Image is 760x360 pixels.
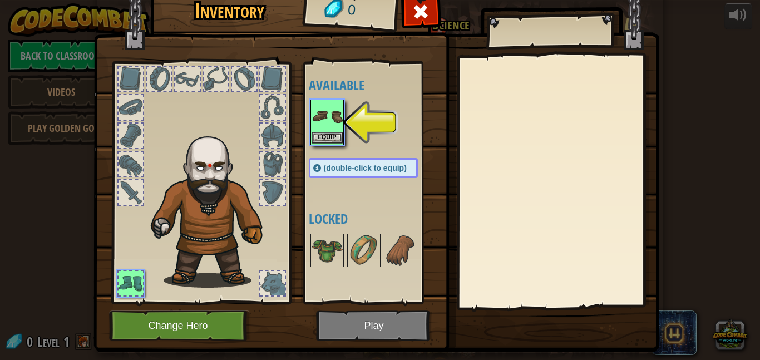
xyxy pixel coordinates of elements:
[309,78,440,92] h4: Available
[145,126,282,288] img: goliath_hair.png
[312,235,343,266] img: portrait.png
[312,101,343,132] img: portrait.png
[312,132,343,144] button: Equip
[309,211,440,226] h4: Locked
[324,164,407,172] span: (double-click to equip)
[109,310,250,341] button: Change Hero
[385,235,416,266] img: portrait.png
[348,235,379,266] img: portrait.png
